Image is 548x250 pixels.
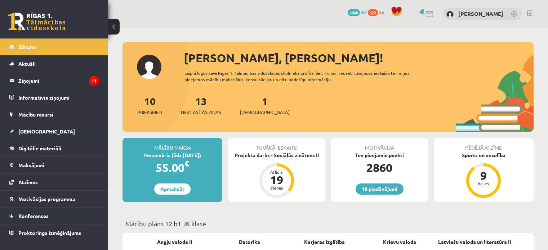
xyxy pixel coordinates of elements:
[9,174,99,190] a: Atzīmes
[18,157,99,173] legend: Maksājumi
[9,208,99,224] a: Konferences
[137,109,162,116] span: Priekšmeti
[331,151,428,159] div: Tev pieejamie punkti
[438,238,511,246] a: Latviešu valoda un literatūra II
[228,151,325,159] div: Projekta darbs - Sociālās zinātnes II
[266,174,288,186] div: 19
[9,140,99,156] a: Digitālie materiāli
[122,151,222,159] div: Novembris (līdz [DATE])
[184,49,534,67] div: [PERSON_NAME], [PERSON_NAME]!
[348,9,367,15] a: 2860 mP
[18,229,81,236] span: Proktoringa izmēģinājums
[9,72,99,89] a: Ziņojumi13
[122,138,222,151] div: Mācību maksa
[361,9,367,15] span: mP
[266,186,288,190] div: dienas
[9,106,99,123] a: Mācību resursi
[18,145,61,151] span: Digitālie materiāli
[240,95,290,116] a: 1[DEMOGRAPHIC_DATA]
[458,10,503,17] a: [PERSON_NAME]
[304,238,345,246] a: Karjeras izglītība
[18,128,75,135] span: [DEMOGRAPHIC_DATA]
[9,123,99,140] a: [DEMOGRAPHIC_DATA]
[368,9,378,16] span: 322
[137,95,162,116] a: 10Priekšmeti
[18,72,99,89] legend: Ziņojumi
[157,238,192,246] a: Angļu valoda II
[181,109,221,116] span: Neizlasītās ziņas
[473,181,494,186] div: balles
[434,151,534,199] a: Sports un veselība 9 balles
[181,95,221,116] a: 13Neizlasītās ziņas
[154,183,191,195] a: Apmaksāt
[184,158,189,169] span: €
[18,111,53,118] span: Mācību resursi
[184,70,431,83] div: Laipni lūgts savā Rīgas 1. Tālmācības vidusskolas skolnieka profilā. Šeit Tu vari redzēt tuvojošo...
[89,76,99,86] i: 13
[368,9,387,15] a: 322 xp
[240,109,290,116] span: [DEMOGRAPHIC_DATA]
[228,138,325,151] div: Tuvākā ieskaite
[379,9,384,15] span: xp
[228,151,325,199] a: Projekta darbs - Sociālās zinātnes II Atlicis 19 dienas
[18,213,49,219] span: Konferences
[8,13,66,31] a: Rīgas 1. Tālmācības vidusskola
[9,157,99,173] a: Maksājumi
[383,238,416,246] a: Krievu valoda
[473,170,494,181] div: 9
[18,44,37,50] span: Sākums
[9,224,99,241] a: Proktoringa izmēģinājums
[446,11,454,18] img: Viktorija Dreimane
[266,170,288,174] div: Atlicis
[9,89,99,106] a: Informatīvie ziņojumi
[348,9,360,16] span: 2860
[122,159,222,176] div: 55.00
[356,183,404,195] a: 10 piedāvājumi
[239,238,260,246] a: Datorika
[9,55,99,72] a: Aktuāli
[18,179,38,185] span: Atzīmes
[434,151,534,159] div: Sports un veselība
[9,38,99,55] a: Sākums
[125,219,531,228] p: Mācību plāns 12.b1 JK klase
[331,138,428,151] div: Motivācija
[18,60,36,67] span: Aktuāli
[18,196,75,202] span: Motivācijas programma
[434,138,534,151] div: Pēdējā atzīme
[331,159,428,176] div: 2860
[9,191,99,207] a: Motivācijas programma
[18,89,99,106] legend: Informatīvie ziņojumi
